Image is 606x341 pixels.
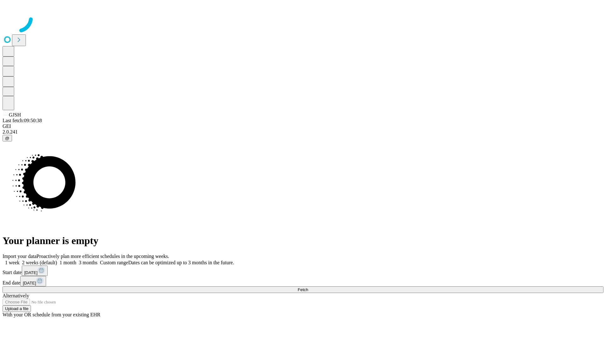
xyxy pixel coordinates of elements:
[298,287,308,292] span: Fetch
[5,136,9,141] span: @
[3,123,603,129] div: GEI
[20,276,46,286] button: [DATE]
[3,293,29,298] span: Alternatively
[37,254,169,259] span: Proactively plan more efficient schedules in the upcoming weeks.
[3,305,31,312] button: Upload a file
[3,266,603,276] div: Start date
[3,276,603,286] div: End date
[22,260,57,265] span: 2 weeks (default)
[3,312,100,317] span: With your OR schedule from your existing EHR
[9,112,21,117] span: GJSH
[23,281,36,285] span: [DATE]
[3,135,12,141] button: @
[3,129,603,135] div: 2.0.241
[79,260,98,265] span: 3 months
[3,286,603,293] button: Fetch
[3,235,603,247] h1: Your planner is empty
[60,260,76,265] span: 1 month
[3,118,42,123] span: Last fetch: 09:50:38
[128,260,234,265] span: Dates can be optimized up to 3 months in the future.
[100,260,128,265] span: Custom range
[24,270,38,275] span: [DATE]
[22,266,48,276] button: [DATE]
[5,260,20,265] span: 1 week
[3,254,37,259] span: Import your data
